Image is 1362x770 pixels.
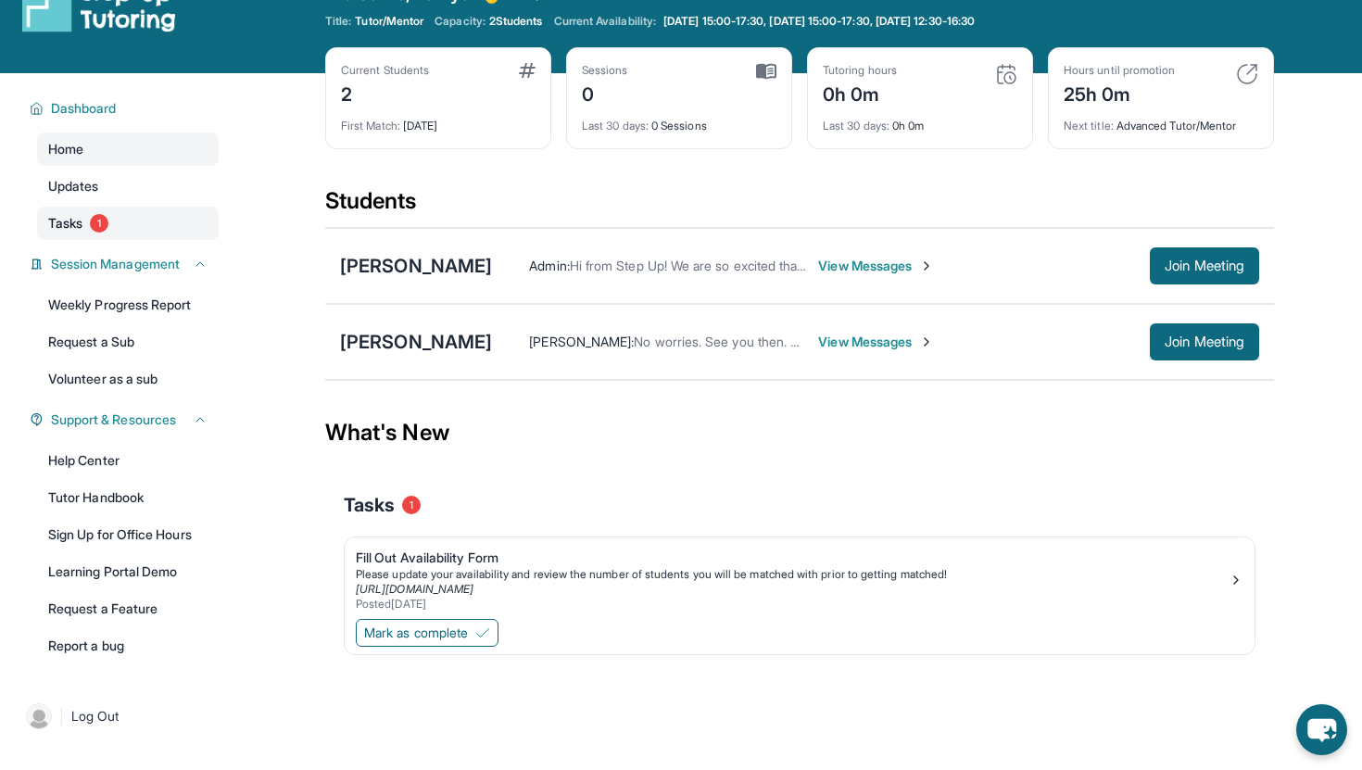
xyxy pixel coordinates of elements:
[341,107,536,133] div: [DATE]
[663,14,975,29] span: [DATE] 15:00-17:30, [DATE] 15:00-17:30, [DATE] 12:30-16:30
[340,253,492,279] div: [PERSON_NAME]
[37,629,219,663] a: Report a bug
[356,582,473,596] a: [URL][DOMAIN_NAME]
[1165,336,1244,347] span: Join Meeting
[823,107,1017,133] div: 0h 0m
[1150,323,1259,360] button: Join Meeting
[37,518,219,551] a: Sign Up for Office Hours
[44,255,208,273] button: Session Management
[756,63,776,80] img: card
[489,14,543,29] span: 2 Students
[660,14,978,29] a: [DATE] 15:00-17:30, [DATE] 15:00-17:30, [DATE] 12:30-16:30
[48,140,83,158] span: Home
[356,619,498,647] button: Mark as complete
[48,177,99,196] span: Updates
[90,214,108,233] span: 1
[475,625,490,640] img: Mark as complete
[37,133,219,166] a: Home
[529,258,569,273] span: Admin :
[325,14,351,29] span: Title:
[340,329,492,355] div: [PERSON_NAME]
[919,335,934,349] img: Chevron-Right
[37,444,219,477] a: Help Center
[37,170,219,203] a: Updates
[71,707,120,726] span: Log Out
[1296,704,1347,755] button: chat-button
[356,567,1229,582] div: Please update your availability and review the number of students you will be matched with prior ...
[37,555,219,588] a: Learning Portal Demo
[582,107,776,133] div: 0 Sessions
[1165,260,1244,271] span: Join Meeting
[364,624,468,642] span: Mark as complete
[37,207,219,240] a: Tasks1
[1150,247,1259,284] button: Join Meeting
[325,392,1274,473] div: What's New
[435,14,486,29] span: Capacity:
[344,492,395,518] span: Tasks
[1064,78,1175,107] div: 25h 0m
[37,288,219,322] a: Weekly Progress Report
[818,333,934,351] span: View Messages
[44,410,208,429] button: Support & Resources
[582,119,649,133] span: Last 30 days :
[37,362,219,396] a: Volunteer as a sub
[995,63,1017,85] img: card
[582,63,628,78] div: Sessions
[51,255,180,273] span: Session Management
[37,592,219,625] a: Request a Feature
[51,410,176,429] span: Support & Resources
[341,63,429,78] div: Current Students
[582,78,628,107] div: 0
[325,186,1274,227] div: Students
[519,63,536,78] img: card
[59,705,64,727] span: |
[818,257,934,275] span: View Messages
[37,325,219,359] a: Request a Sub
[341,78,429,107] div: 2
[26,703,52,729] img: user-img
[823,63,897,78] div: Tutoring hours
[554,14,656,29] span: Current Availability:
[1236,63,1258,85] img: card
[1064,63,1175,78] div: Hours until promotion
[44,99,208,118] button: Dashboard
[823,78,897,107] div: 0h 0m
[1064,119,1114,133] span: Next title :
[919,259,934,273] img: Chevron-Right
[37,481,219,514] a: Tutor Handbook
[356,549,1229,567] div: Fill Out Availability Form
[634,334,836,349] span: No worries. See you then. Thanks.
[48,214,82,233] span: Tasks
[345,537,1255,615] a: Fill Out Availability FormPlease update your availability and review the number of students you w...
[51,99,117,118] span: Dashboard
[402,496,421,514] span: 1
[356,597,1229,612] div: Posted [DATE]
[19,696,219,737] a: |Log Out
[341,119,400,133] span: First Match :
[823,119,889,133] span: Last 30 days :
[1064,107,1258,133] div: Advanced Tutor/Mentor
[529,334,634,349] span: [PERSON_NAME] :
[355,14,423,29] span: Tutor/Mentor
